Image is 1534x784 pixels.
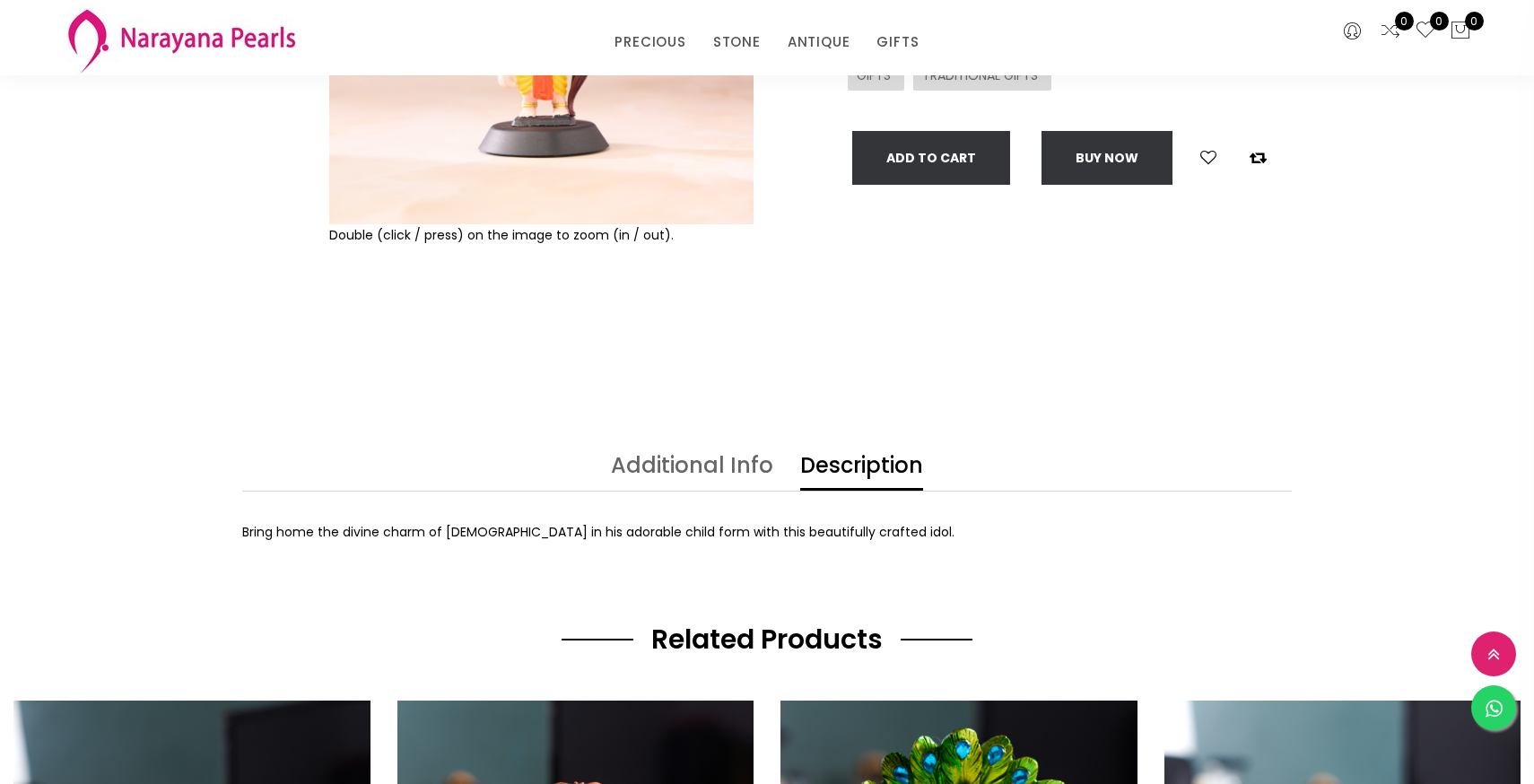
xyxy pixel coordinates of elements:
[1395,12,1414,30] span: 0
[876,29,919,56] a: GIFTS
[1195,146,1222,170] button: Add to wishlist
[800,455,923,491] a: Description
[614,29,685,56] a: PRECIOUS
[1380,20,1401,43] a: 0
[1244,146,1272,170] button: Add to compare
[788,29,850,56] a: ANTIQUE
[1042,131,1172,185] button: Buy now
[1450,20,1471,43] button: 0
[852,131,1010,185] button: Add To Cart
[1415,20,1436,43] a: 0
[1465,12,1484,30] span: 0
[1430,12,1449,30] span: 0
[242,521,1292,543] div: Bring home the divine charm of [DEMOGRAPHIC_DATA] in his adorable child form with this beautifull...
[611,455,773,491] a: Additional Info
[857,66,895,84] span: GIFTS
[713,29,761,56] a: STONE
[329,224,754,246] div: Double (click / press) on the image to zoom (in / out).
[922,66,1042,84] span: TRADITIONAL GIFTS
[651,623,883,656] h2: Related Products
